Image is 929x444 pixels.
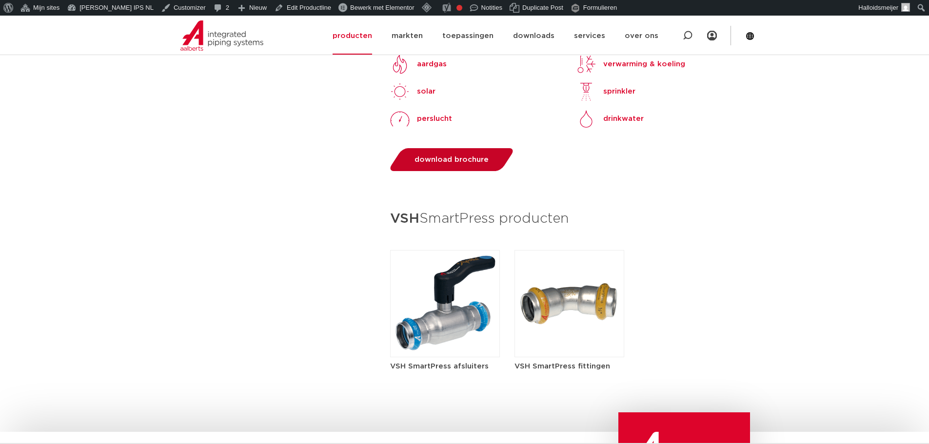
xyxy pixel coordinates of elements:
a: downloads [513,17,554,55]
p: sprinkler [603,86,635,97]
p: perslucht [417,113,452,125]
a: aardgas [390,55,447,74]
a: Drinkwaterdrinkwater [576,109,644,129]
h3: SmartPress producten [390,208,749,231]
a: solarsolar [390,82,435,101]
p: solar [417,86,435,97]
p: drinkwater [603,113,644,125]
span: download brochure [415,156,489,163]
a: download brochure [388,148,516,171]
a: over ons [625,17,658,55]
strong: VSH [390,212,419,226]
a: producten [333,17,372,55]
a: verwarming & koeling [576,55,685,74]
span: idsmeijer [873,4,898,11]
a: VSH SmartPress afsluiters [390,300,500,371]
p: verwarming & koeling [603,58,685,70]
img: Drinkwater [576,109,596,129]
a: toepassingen [442,17,494,55]
div: Focus keyphrase niet ingevuld [456,5,462,11]
span: Bewerk met Elementor [350,4,415,11]
a: VSH SmartPress fittingen [514,300,624,371]
p: aardgas [417,58,447,70]
a: services [574,17,605,55]
a: perslucht [390,109,452,129]
h5: VSH SmartPress afsluiters [390,361,500,371]
h5: VSH SmartPress fittingen [514,361,624,371]
nav: Menu [333,17,658,55]
img: solar [390,82,410,101]
a: markten [392,17,423,55]
nav: Menu [707,16,717,56]
a: sprinkler [576,82,635,101]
